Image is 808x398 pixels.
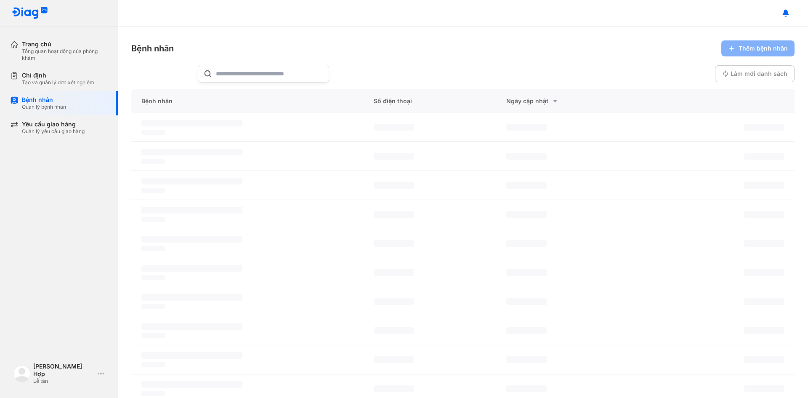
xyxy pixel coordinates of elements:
span: ‌ [374,211,414,218]
span: ‌ [141,120,242,126]
img: logo [13,365,30,382]
div: Quản lý bệnh nhân [22,104,66,110]
button: Làm mới danh sách [715,65,795,82]
span: ‌ [744,124,784,131]
span: ‌ [141,178,242,184]
span: ‌ [374,124,414,131]
span: ‌ [744,182,784,189]
span: ‌ [506,124,547,131]
span: ‌ [141,352,242,359]
span: ‌ [506,153,547,160]
span: ‌ [141,362,165,367]
span: ‌ [506,240,547,247]
span: ‌ [141,159,165,164]
span: ‌ [744,385,784,392]
span: ‌ [506,356,547,363]
div: Số điện thoại [364,89,496,113]
div: [PERSON_NAME] Hợp [33,363,94,378]
span: ‌ [744,240,784,247]
span: ‌ [744,327,784,334]
div: Trang chủ [22,40,108,48]
span: Làm mới danh sách [731,70,787,77]
span: ‌ [141,236,242,243]
div: Tổng quan hoạt động của phòng khám [22,48,108,61]
div: Ngày cập nhật [506,96,619,106]
span: ‌ [141,188,165,193]
div: Chỉ định [22,72,94,79]
span: ‌ [141,391,165,396]
span: ‌ [374,182,414,189]
span: ‌ [141,217,165,222]
span: Thêm bệnh nhân [739,45,788,52]
span: ‌ [141,275,165,280]
span: ‌ [744,298,784,305]
span: ‌ [506,269,547,276]
span: ‌ [506,182,547,189]
span: ‌ [141,323,242,330]
span: ‌ [374,298,414,305]
button: Thêm bệnh nhân [721,40,795,56]
span: ‌ [141,333,165,338]
span: ‌ [141,246,165,251]
span: ‌ [141,207,242,214]
span: ‌ [374,240,414,247]
span: ‌ [506,211,547,218]
span: ‌ [506,385,547,392]
span: ‌ [141,130,165,135]
span: ‌ [374,153,414,160]
span: ‌ [744,211,784,218]
div: Bệnh nhân [131,89,364,113]
span: ‌ [374,269,414,276]
span: ‌ [141,381,242,388]
span: ‌ [506,298,547,305]
span: ‌ [141,304,165,309]
div: Tạo và quản lý đơn xét nghiệm [22,79,94,86]
span: ‌ [374,385,414,392]
div: Quản lý yêu cầu giao hàng [22,128,85,135]
span: ‌ [141,294,242,301]
img: logo [12,7,48,20]
span: ‌ [744,356,784,363]
div: Lễ tân [33,378,94,385]
span: ‌ [506,327,547,334]
span: ‌ [744,269,784,276]
span: ‌ [141,149,242,155]
span: ‌ [374,356,414,363]
span: ‌ [141,265,242,272]
div: Bệnh nhân [22,96,66,104]
span: ‌ [374,327,414,334]
div: Bệnh nhân [131,43,174,54]
div: Yêu cầu giao hàng [22,120,85,128]
span: ‌ [744,153,784,160]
